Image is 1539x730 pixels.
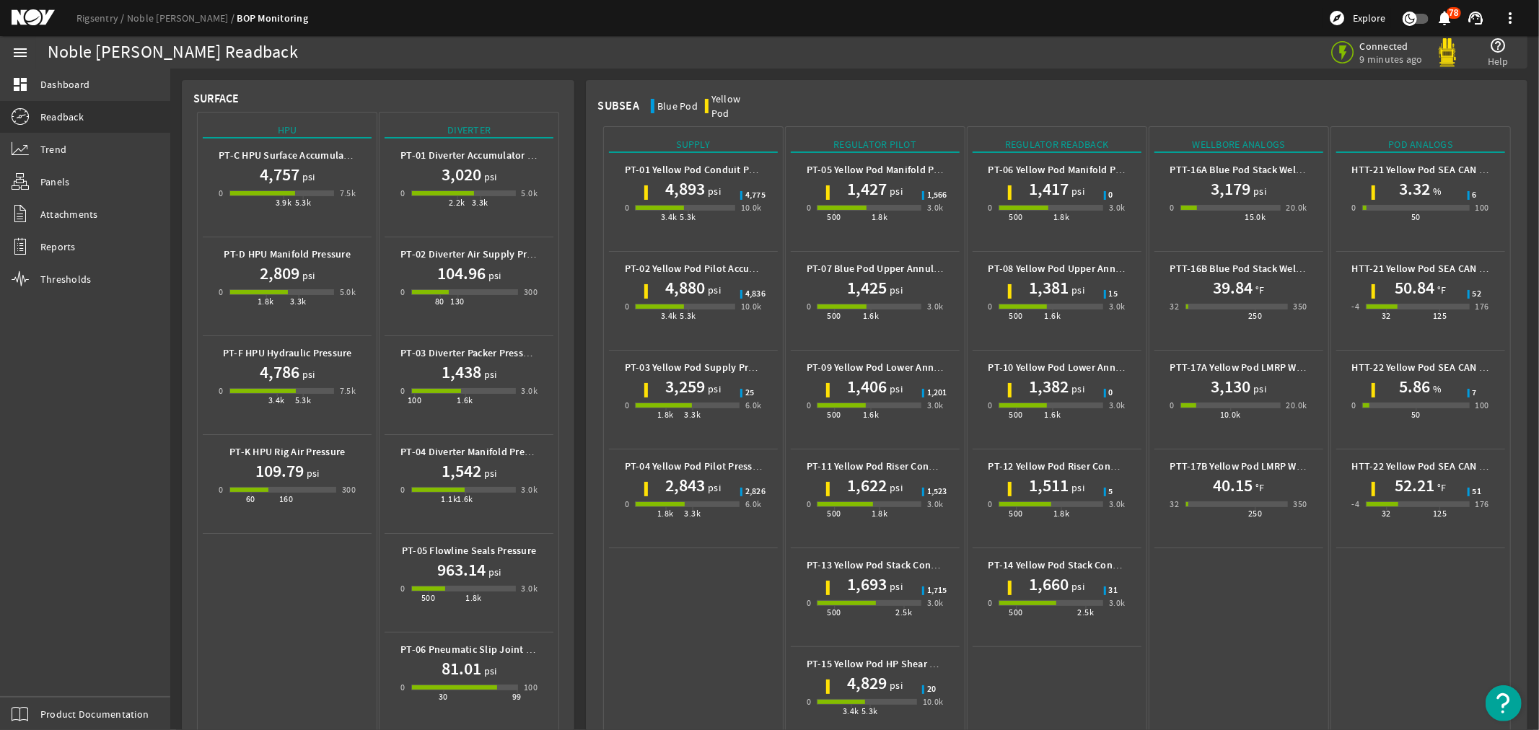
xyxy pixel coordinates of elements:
[745,290,766,299] span: 4,836
[260,163,299,186] h1: 4,757
[1473,191,1477,200] span: 6
[299,367,315,382] span: psi
[255,459,304,483] h1: 109.79
[193,92,240,106] div: Surface
[1353,11,1385,25] span: Explore
[340,285,356,299] div: 5.0k
[988,558,1230,572] b: PT-14 Yellow Pod Stack Connector Regulator Pressure
[988,596,993,610] div: 0
[988,398,993,413] div: 0
[481,367,497,382] span: psi
[597,99,639,113] div: Subsea
[1029,177,1069,201] h1: 1,417
[988,262,1175,276] b: PT-08 Yellow Pod Upper Annular Pressure
[340,186,356,201] div: 7.5k
[442,459,481,483] h1: 1,542
[1109,201,1126,215] div: 3.0k
[290,294,307,309] div: 3.3k
[224,247,351,261] b: PT-D HPU Manifold Pressure
[260,361,299,384] h1: 4,786
[1170,201,1175,215] div: 0
[872,210,888,224] div: 1.8k
[711,92,759,120] div: Yellow Pod
[465,591,482,605] div: 1.8k
[1467,9,1484,27] mat-icon: support_agent
[1213,276,1253,299] h1: 39.84
[449,195,465,210] div: 2.2k
[973,137,1141,153] div: Regulator Readback
[988,459,1181,473] b: PT-12 Yellow Pod Riser Connector Pressure
[40,142,66,157] span: Trend
[1328,9,1346,27] mat-icon: explore
[1053,506,1070,521] div: 1.8k
[1476,398,1489,413] div: 100
[807,398,811,413] div: 0
[927,586,947,595] span: 1,715
[1493,1,1527,35] button: more_vert
[625,398,629,413] div: 0
[657,99,698,113] div: Blue Pod
[625,163,782,177] b: PT-01 Yellow Pod Conduit Pressure
[1109,488,1113,496] span: 5
[12,44,29,61] mat-icon: menu
[665,177,705,201] h1: 4,893
[1352,361,1530,374] b: HTT-22 Yellow Pod SEA CAN 2 Humidity
[988,497,993,511] div: 0
[927,299,944,314] div: 3.0k
[472,195,488,210] div: 3.3k
[661,210,678,224] div: 3.4k
[1170,459,1390,473] b: PTT-17B Yellow Pod LMRP Wellbore Temperature
[665,474,705,497] h1: 2,843
[1069,579,1084,594] span: psi
[1109,497,1126,511] div: 3.0k
[828,309,841,323] div: 500
[843,704,859,718] div: 3.4k
[442,163,481,186] h1: 3,020
[741,299,762,314] div: 10.0k
[1213,474,1253,497] h1: 40.15
[1490,37,1507,54] mat-icon: help_outline
[486,268,501,283] span: psi
[1170,361,1370,374] b: PTT-17A Yellow Pod LMRP Wellbore Pressure
[1029,276,1069,299] h1: 1,381
[847,474,887,497] h1: 1,622
[342,483,356,497] div: 300
[745,191,766,200] span: 4,775
[745,398,762,413] div: 6.0k
[1109,596,1126,610] div: 3.0k
[40,239,76,254] span: Reports
[1009,605,1023,620] div: 500
[400,384,405,398] div: 0
[268,393,285,408] div: 3.4k
[1109,299,1126,314] div: 3.0k
[1109,191,1113,200] span: 0
[927,201,944,215] div: 3.0k
[887,184,903,198] span: psi
[807,201,811,215] div: 0
[1352,163,1530,177] b: HTT-21 Yellow Pod SEA CAN 1 Humidity
[229,445,345,459] b: PT-K HPU Rig Air Pressure
[1029,573,1069,596] h1: 1,660
[887,480,903,495] span: psi
[512,690,522,704] div: 99
[457,393,473,408] div: 1.6k
[609,137,778,153] div: Supply
[1253,480,1265,495] span: °F
[657,408,674,422] div: 1.8k
[1109,398,1126,413] div: 3.0k
[40,272,92,286] span: Thresholds
[1437,11,1452,26] button: 78
[1009,408,1023,422] div: 500
[1045,408,1061,422] div: 1.6k
[1286,398,1307,413] div: 20.0k
[219,483,223,497] div: 0
[927,685,937,694] span: 20
[807,459,1070,473] b: PT-11 Yellow Pod Riser Connector Regulator Pilot Pressure
[437,558,486,581] h1: 963.14
[400,581,405,596] div: 0
[486,565,501,579] span: psi
[847,177,887,201] h1: 1,427
[887,283,903,297] span: psi
[1078,605,1095,620] div: 2.5k
[12,76,29,93] mat-icon: dashboard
